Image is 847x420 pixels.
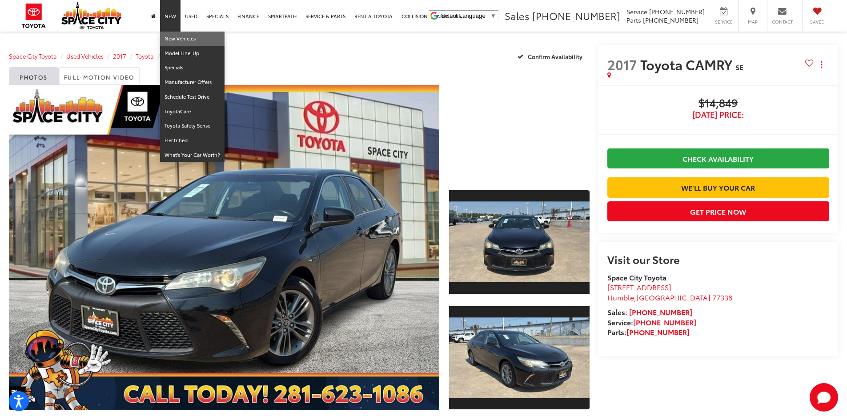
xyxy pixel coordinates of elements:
[160,119,225,133] a: Toyota Safety Sense
[59,67,140,85] a: Full-Motion Video
[9,85,439,410] a: Expand Photo 0
[532,8,620,23] span: [PHONE_NUMBER]
[607,327,690,337] strong: Parts:
[607,97,829,110] span: $14,849
[607,148,829,168] a: Check Availability
[607,292,732,302] span: ,
[4,83,443,412] img: 2017 Toyota CAMRY SE
[441,12,486,19] span: Select Language
[9,67,59,85] a: Photos
[528,52,582,60] span: Confirm Availability
[629,307,692,317] a: [PHONE_NUMBER]
[810,383,838,412] svg: Start Chat
[649,7,705,16] span: [PHONE_NUMBER]
[160,46,225,61] a: Model Line-Up
[714,19,734,25] span: Service
[113,52,126,60] a: 2017
[160,90,225,104] a: Schedule Test Drive
[607,177,829,197] a: We'll Buy Your Car
[607,282,671,292] span: [STREET_ADDRESS]
[607,55,637,74] span: 2017
[814,56,829,72] button: Actions
[449,85,590,179] div: View Full-Motion Video
[712,292,732,302] span: 77338
[735,62,743,72] span: SE
[607,307,627,317] span: Sales:
[772,19,793,25] span: Contact
[807,19,827,25] span: Saved
[61,2,121,29] img: Space City Toyota
[447,201,590,282] img: 2017 Toyota CAMRY SE
[607,282,732,302] a: [STREET_ADDRESS] Humble,[GEOGRAPHIC_DATA] 77338
[160,148,225,162] a: What's Your Car Worth?
[160,60,225,75] a: Specials
[607,292,634,302] span: Humble
[810,383,838,412] button: Toggle Chat Window
[626,16,641,24] span: Parts
[633,317,696,327] a: [PHONE_NUMBER]
[505,8,530,23] span: Sales
[607,317,696,327] strong: Service:
[607,253,829,265] h2: Visit our Store
[66,52,104,60] a: Used Vehicles
[743,19,763,25] span: Map
[821,61,822,68] span: dropdown dots
[607,272,666,282] strong: Space City Toyota
[449,189,590,295] a: Expand Photo 1
[136,52,154,60] a: Toyota
[640,55,735,74] span: Toyota CAMRY
[513,48,590,64] button: Confirm Availability
[449,305,590,411] a: Expand Photo 2
[160,133,225,148] a: Electrified
[636,292,711,302] span: [GEOGRAPHIC_DATA]
[9,386,27,400] span: Special
[607,110,829,119] span: [DATE] Price:
[441,12,496,19] a: Select Language​
[626,327,690,337] a: [PHONE_NUMBER]
[643,16,698,24] span: [PHONE_NUMBER]
[626,7,647,16] span: Service
[160,75,225,90] a: Manufacturer Offers
[607,201,829,221] button: Get Price Now
[490,12,496,19] span: ▼
[9,52,57,60] a: Space City Toyota
[160,32,225,46] a: New Vehicles
[447,317,590,398] img: 2017 Toyota CAMRY SE
[160,104,225,119] a: ToyotaCare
